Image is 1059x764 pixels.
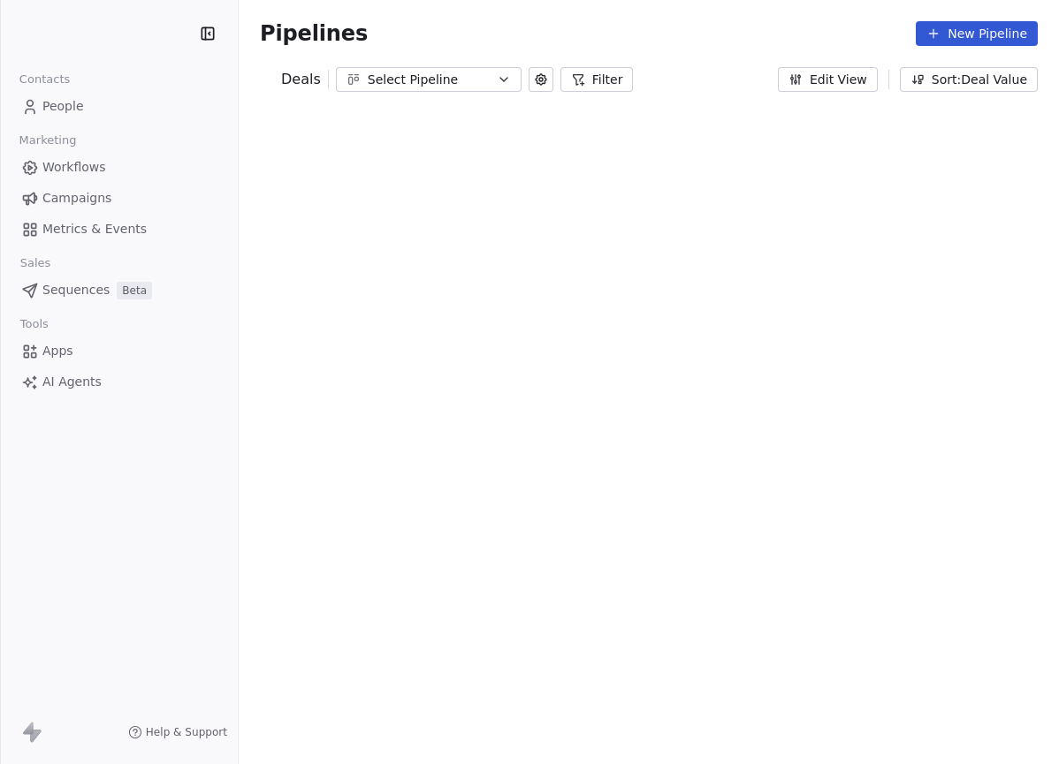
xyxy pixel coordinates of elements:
[14,92,224,121] a: People
[42,97,84,116] span: People
[128,725,227,739] a: Help & Support
[778,67,878,92] button: Edit View
[42,342,73,360] span: Apps
[560,67,634,92] button: Filter
[900,67,1038,92] button: Sort: Deal Value
[368,71,490,89] div: Select Pipeline
[117,282,152,299] span: Beta
[42,373,102,391] span: AI Agents
[42,158,106,177] span: Workflows
[14,276,224,305] a: SequencesBeta
[281,69,321,90] span: Deals
[12,250,58,276] span: Sales
[42,281,110,299] span: Sequences
[146,725,227,739] span: Help & Support
[916,21,1038,46] button: New Pipeline
[11,127,84,154] span: Marketing
[42,189,111,208] span: Campaigns
[14,153,224,182] a: Workflows
[14,184,224,213] a: Campaigns
[11,66,78,93] span: Contacts
[14,367,224,397] a: AI Agents
[14,337,224,366] a: Apps
[260,21,368,46] span: Pipelines
[42,220,147,238] span: Metrics & Events
[14,215,224,244] a: Metrics & Events
[12,311,56,337] span: Tools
